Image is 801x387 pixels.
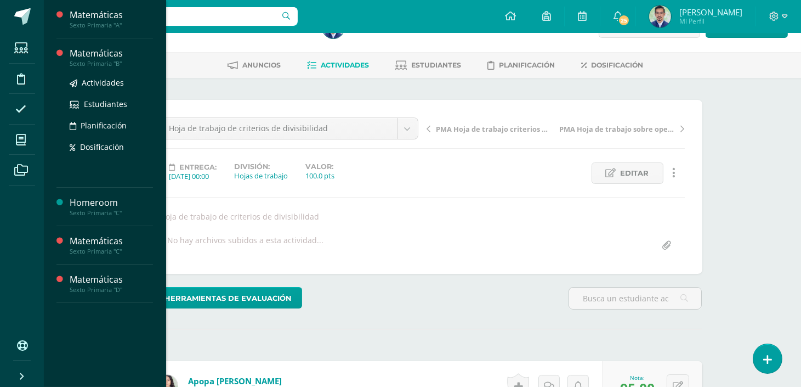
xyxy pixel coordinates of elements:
[70,235,153,248] div: Matemáticas
[499,61,555,69] span: Planificación
[188,375,282,386] a: Apopa [PERSON_NAME]
[169,171,217,181] div: [DATE] 00:00
[235,162,288,171] label: División:
[70,248,153,255] div: Sexto Primaria "C"
[161,118,418,139] a: Hoja de trabajo de criterios de divisibilidad
[235,171,288,181] div: Hojas de trabajo
[70,273,153,286] div: Matemáticas
[679,16,742,26] span: Mi Perfil
[169,118,389,139] span: Hoja de trabajo de criterios de divisibilidad
[86,30,309,40] div: Sexto Primaria 'A'
[70,21,153,29] div: Sexto Primaria "A"
[649,5,671,27] img: 930aca363b2fde9f0217a491d424a0eb.png
[143,287,302,309] a: Herramientas de evaluación
[80,142,124,152] span: Dosificación
[618,14,630,26] span: 25
[228,57,281,74] a: Anuncios
[488,57,555,74] a: Planificación
[70,141,153,153] a: Dosificación
[81,120,127,131] span: Planificación
[620,374,655,382] div: Nota:
[70,76,153,89] a: Actividades
[180,163,217,171] span: Entrega:
[559,124,675,134] span: PMA Hoja de trabajo sobre operaciones combinadas.
[70,119,153,132] a: Planificación
[70,197,153,217] a: HomeroomSexto Primaria "C"
[582,57,644,74] a: Dosificación
[70,235,153,255] a: MatemáticasSexto Primaria "C"
[412,61,462,69] span: Estudiantes
[70,209,153,217] div: Sexto Primaria "C"
[70,273,153,294] a: MatemáticasSexto Primaria "D"
[70,197,153,209] div: Homeroom
[321,61,370,69] span: Actividades
[84,99,127,109] span: Estudiantes
[168,235,324,256] div: No hay archivos subidos a esta actividad...
[70,47,153,68] a: MatemáticasSexto Primaria "B"
[427,123,556,134] a: PMA Hoja de trabajo criterios de divisibilidad
[70,286,153,294] div: Sexto Primaria "D"
[306,162,335,171] label: Valor:
[70,60,153,68] div: Sexto Primaria "B"
[70,47,153,60] div: Matemáticas
[621,163,649,183] span: Editar
[70,9,153,29] a: MatemáticasSexto Primaria "A"
[82,77,124,88] span: Actividades
[70,9,153,21] div: Matemáticas
[556,123,685,134] a: PMA Hoja de trabajo sobre operaciones combinadas.
[164,288,292,309] span: Herramientas de evaluación
[243,61,281,69] span: Anuncios
[592,61,644,69] span: Dosificación
[396,57,462,74] a: Estudiantes
[51,7,298,26] input: Busca un usuario...
[436,124,553,134] span: PMA Hoja de trabajo criterios de divisibilidad
[569,288,701,309] input: Busca un estudiante aquí...
[306,171,335,181] div: 100.0 pts
[70,98,153,110] a: Estudiantes
[156,211,689,222] div: Hoja de trabajo de criterios de divisibilidad
[679,7,742,18] span: [PERSON_NAME]
[308,57,370,74] a: Actividades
